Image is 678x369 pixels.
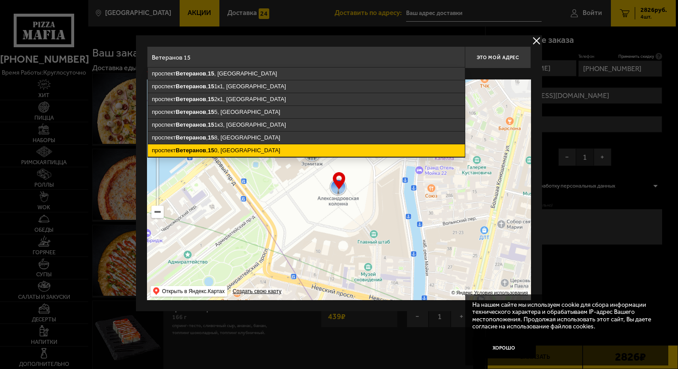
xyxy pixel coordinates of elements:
[148,144,465,157] ymaps: проспект , 0, [GEOGRAPHIC_DATA]
[176,109,206,115] ymaps: Ветеранов
[147,46,465,68] input: Введите адрес доставки
[208,96,214,102] ymaps: 15
[148,119,465,131] ymaps: проспект , 1к3, [GEOGRAPHIC_DATA]
[176,70,206,77] ymaps: Ветеранов
[148,80,465,93] ymaps: проспект , 1к1, [GEOGRAPHIC_DATA]
[474,290,528,295] a: Условия использования
[148,68,465,80] ymaps: проспект , , [GEOGRAPHIC_DATA]
[472,337,536,358] button: Хорошо
[208,147,214,154] ymaps: 15
[176,96,206,102] ymaps: Ветеранов
[477,55,519,60] span: Это мой адрес
[176,134,206,141] ymaps: Ветеранов
[151,286,227,297] ymaps: Открыть в Яндекс.Картах
[148,106,465,118] ymaps: проспект , 5, [GEOGRAPHIC_DATA]
[148,93,465,105] ymaps: проспект , 2к1, [GEOGRAPHIC_DATA]
[472,301,656,331] p: На нашем сайте мы используем cookie для сбора информации технического характера и обрабатываем IP...
[465,46,531,68] button: Это мой адрес
[176,83,206,90] ymaps: Ветеранов
[162,286,225,297] ymaps: Открыть в Яндекс.Картах
[147,71,271,78] p: Укажите дом на карте или в поле ввода
[148,132,465,144] ymaps: проспект , 8, [GEOGRAPHIC_DATA]
[208,83,214,90] ymaps: 15
[176,147,206,154] ymaps: Ветеранов
[208,70,214,77] ymaps: 15
[531,35,542,46] button: delivery type
[208,121,214,128] ymaps: 15
[452,290,473,295] ymaps: © Яндекс
[176,121,206,128] ymaps: Ветеранов
[231,288,283,295] a: Создать свою карту
[208,109,214,115] ymaps: 15
[208,134,214,141] ymaps: 15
